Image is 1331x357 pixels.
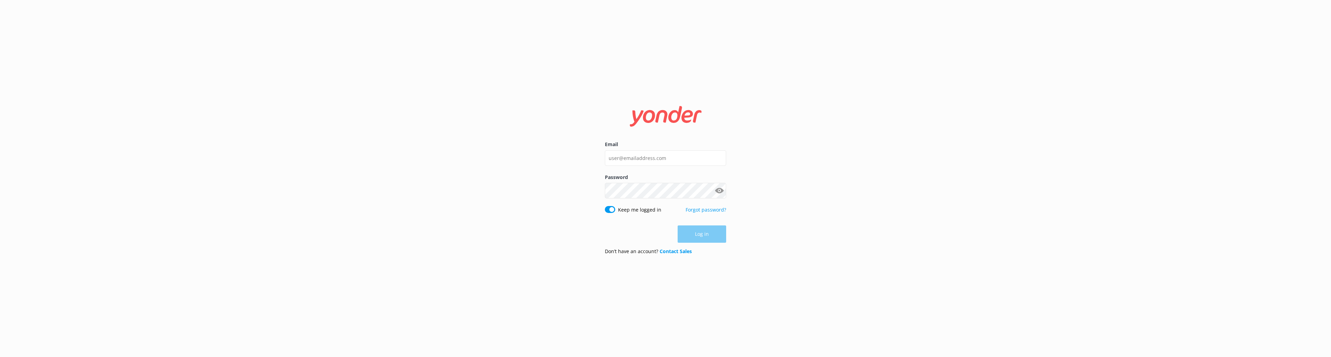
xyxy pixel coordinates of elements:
[605,248,692,255] p: Don’t have an account?
[712,184,726,198] button: Show password
[686,206,726,213] a: Forgot password?
[605,150,726,166] input: user@emailaddress.com
[605,173,726,181] label: Password
[618,206,661,214] label: Keep me logged in
[660,248,692,255] a: Contact Sales
[605,141,726,148] label: Email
